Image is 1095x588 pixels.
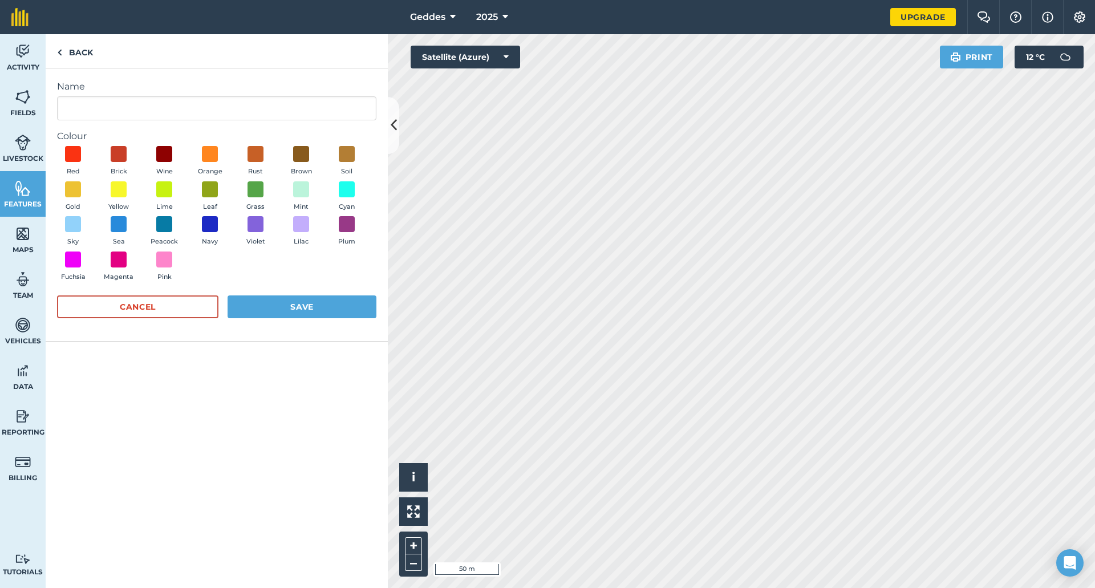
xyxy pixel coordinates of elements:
button: Brown [285,146,317,177]
button: Brick [103,146,135,177]
img: svg+xml;base64,PD94bWwgdmVyc2lvbj0iMS4wIiBlbmNvZGluZz0idXRmLTgiPz4KPCEtLSBHZW5lcmF0b3I6IEFkb2JlIE... [15,453,31,471]
span: Brown [291,167,312,177]
img: svg+xml;base64,PHN2ZyB4bWxucz0iaHR0cDovL3d3dy53My5vcmcvMjAwMC9zdmciIHdpZHRoPSI1NiIgaGVpZ2h0PSI2MC... [15,180,31,197]
img: fieldmargin Logo [11,8,29,26]
span: Soil [341,167,352,177]
button: Gold [57,181,89,212]
button: Fuchsia [57,252,89,282]
img: svg+xml;base64,PD94bWwgdmVyc2lvbj0iMS4wIiBlbmNvZGluZz0idXRmLTgiPz4KPCEtLSBHZW5lcmF0b3I6IEFkb2JlIE... [15,317,31,334]
button: Magenta [103,252,135,282]
img: svg+xml;base64,PHN2ZyB4bWxucz0iaHR0cDovL3d3dy53My5vcmcvMjAwMC9zdmciIHdpZHRoPSI1NiIgaGVpZ2h0PSI2MC... [15,225,31,242]
span: Rust [248,167,263,177]
span: 2025 [476,10,498,24]
button: Peacock [148,216,180,247]
a: Back [46,34,104,68]
span: Red [67,167,80,177]
button: + [405,537,422,554]
img: svg+xml;base64,PHN2ZyB4bWxucz0iaHR0cDovL3d3dy53My5vcmcvMjAwMC9zdmciIHdpZHRoPSI1NiIgaGVpZ2h0PSI2MC... [15,88,31,106]
span: Cyan [339,202,355,212]
div: Open Intercom Messenger [1056,549,1084,577]
img: svg+xml;base64,PHN2ZyB4bWxucz0iaHR0cDovL3d3dy53My5vcmcvMjAwMC9zdmciIHdpZHRoPSIxOSIgaGVpZ2h0PSIyNC... [950,50,961,64]
button: i [399,463,428,492]
img: svg+xml;base64,PD94bWwgdmVyc2lvbj0iMS4wIiBlbmNvZGluZz0idXRmLTgiPz4KPCEtLSBHZW5lcmF0b3I6IEFkb2JlIE... [15,554,31,565]
button: Plum [331,216,363,247]
button: Rust [240,146,271,177]
button: Leaf [194,181,226,212]
label: Name [57,80,376,94]
img: Four arrows, one pointing top left, one top right, one bottom right and the last bottom left [407,505,420,518]
span: Leaf [203,202,217,212]
button: Violet [240,216,271,247]
img: A question mark icon [1009,11,1023,23]
span: Grass [246,202,265,212]
img: svg+xml;base64,PHN2ZyB4bWxucz0iaHR0cDovL3d3dy53My5vcmcvMjAwMC9zdmciIHdpZHRoPSIxNyIgaGVpZ2h0PSIxNy... [1042,10,1053,24]
img: Two speech bubbles overlapping with the left bubble in the forefront [977,11,991,23]
img: A cog icon [1073,11,1086,23]
button: Lilac [285,216,317,247]
button: Sky [57,216,89,247]
span: Wine [156,167,173,177]
span: Pink [157,272,172,282]
span: Orange [198,167,222,177]
span: i [412,470,415,484]
span: Fuchsia [61,272,86,282]
span: Lime [156,202,173,212]
img: svg+xml;base64,PD94bWwgdmVyc2lvbj0iMS4wIiBlbmNvZGluZz0idXRmLTgiPz4KPCEtLSBHZW5lcmF0b3I6IEFkb2JlIE... [15,362,31,379]
span: Sky [67,237,79,247]
img: svg+xml;base64,PD94bWwgdmVyc2lvbj0iMS4wIiBlbmNvZGluZz0idXRmLTgiPz4KPCEtLSBHZW5lcmF0b3I6IEFkb2JlIE... [15,134,31,151]
img: svg+xml;base64,PD94bWwgdmVyc2lvbj0iMS4wIiBlbmNvZGluZz0idXRmLTgiPz4KPCEtLSBHZW5lcmF0b3I6IEFkb2JlIE... [15,271,31,288]
button: 12 °C [1015,46,1084,68]
img: svg+xml;base64,PHN2ZyB4bWxucz0iaHR0cDovL3d3dy53My5vcmcvMjAwMC9zdmciIHdpZHRoPSI5IiBoZWlnaHQ9IjI0Ii... [57,46,62,59]
span: Brick [111,167,127,177]
button: Mint [285,181,317,212]
button: Pink [148,252,180,282]
span: Magenta [104,272,133,282]
span: Plum [338,237,355,247]
span: 12 ° C [1026,46,1045,68]
span: Navy [202,237,218,247]
button: Save [228,295,376,318]
button: Wine [148,146,180,177]
span: Yellow [108,202,129,212]
button: Grass [240,181,271,212]
img: svg+xml;base64,PD94bWwgdmVyc2lvbj0iMS4wIiBlbmNvZGluZz0idXRmLTgiPz4KPCEtLSBHZW5lcmF0b3I6IEFkb2JlIE... [15,43,31,60]
img: svg+xml;base64,PD94bWwgdmVyc2lvbj0iMS4wIiBlbmNvZGluZz0idXRmLTgiPz4KPCEtLSBHZW5lcmF0b3I6IEFkb2JlIE... [15,408,31,425]
a: Upgrade [890,8,956,26]
button: Satellite (Azure) [411,46,520,68]
button: Yellow [103,181,135,212]
label: Colour [57,129,376,143]
button: Cancel [57,295,218,318]
span: Sea [113,237,125,247]
button: Red [57,146,89,177]
button: – [405,554,422,571]
button: Lime [148,181,180,212]
button: Soil [331,146,363,177]
button: Navy [194,216,226,247]
span: Mint [294,202,309,212]
button: Sea [103,216,135,247]
span: Peacock [151,237,178,247]
img: svg+xml;base64,PD94bWwgdmVyc2lvbj0iMS4wIiBlbmNvZGluZz0idXRmLTgiPz4KPCEtLSBHZW5lcmF0b3I6IEFkb2JlIE... [1054,46,1077,68]
span: Geddes [410,10,445,24]
span: Violet [246,237,265,247]
span: Gold [66,202,80,212]
span: Lilac [294,237,309,247]
button: Print [940,46,1004,68]
button: Orange [194,146,226,177]
button: Cyan [331,181,363,212]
